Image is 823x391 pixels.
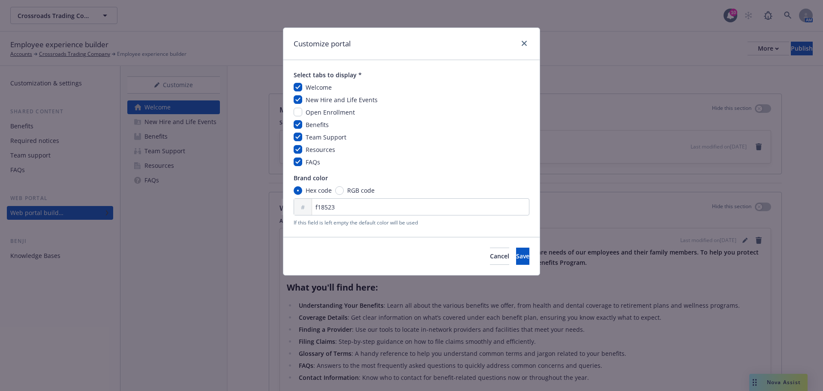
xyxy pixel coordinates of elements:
[306,145,335,154] span: Resources
[301,203,305,212] span: #
[294,38,351,49] h1: Customize portal
[516,248,529,265] button: Save
[519,38,529,48] a: close
[294,186,302,195] input: Hex code
[335,186,344,195] input: RGB code
[306,133,346,141] span: Team Support
[294,198,529,215] input: FFFFFF
[294,173,529,182] span: Brand color
[490,252,509,260] span: Cancel
[306,186,332,195] span: Hex code
[306,83,332,91] span: Welcome
[294,70,529,79] span: Select tabs to display *
[306,158,320,166] span: FAQs
[306,121,329,129] span: Benefits
[490,248,509,265] button: Cancel
[306,108,355,116] span: Open Enrollment
[294,219,529,227] span: If this field is left empty the default color will be used
[347,186,375,195] span: RGB code
[306,96,378,104] span: New Hire and Life Events
[516,252,529,260] span: Save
